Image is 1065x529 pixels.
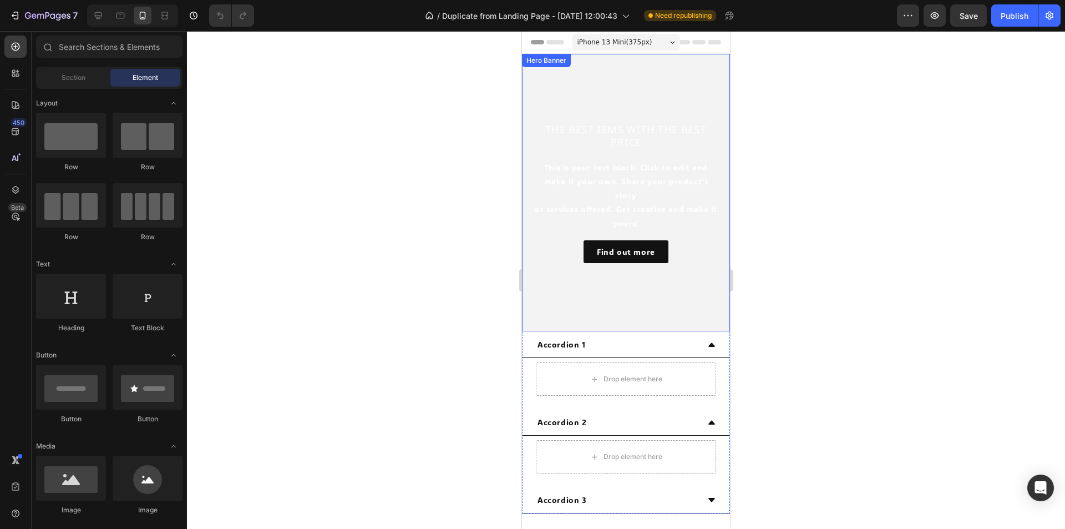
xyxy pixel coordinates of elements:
div: Heading [36,323,106,333]
span: Layout [36,98,58,108]
div: Image [36,505,106,515]
span: Toggle open [165,94,182,112]
div: 450 [11,118,27,127]
div: Image [113,505,182,515]
span: Save [960,11,978,21]
span: Button [36,350,57,360]
div: Row [36,162,106,172]
span: Toggle open [165,437,182,455]
span: Element [133,73,158,83]
div: Row [113,232,182,242]
iframe: Design area [522,31,730,529]
span: Section [62,73,85,83]
div: Row [36,232,106,242]
button: Save [950,4,987,27]
div: Row [113,162,182,172]
div: Beta [8,203,27,212]
div: Open Intercom Messenger [1027,475,1054,501]
span: Media [36,441,55,451]
span: Text [36,259,50,269]
span: / [437,10,440,22]
span: Need republishing [655,11,712,21]
input: Search Sections & Elements [36,36,182,58]
span: Duplicate from Landing Page - [DATE] 12:00:43 [442,10,617,22]
div: Button [36,414,106,424]
div: Button [113,414,182,424]
button: Publish [991,4,1038,27]
p: 7 [73,9,78,22]
div: Publish [1001,10,1028,22]
span: Toggle open [165,255,182,273]
button: 7 [4,4,83,27]
div: Undo/Redo [209,4,254,27]
span: Toggle open [165,346,182,364]
div: Text Block [113,323,182,333]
